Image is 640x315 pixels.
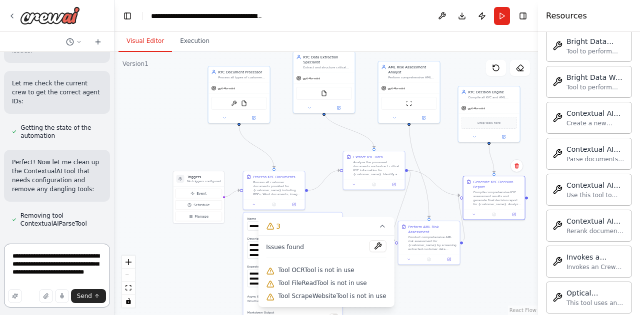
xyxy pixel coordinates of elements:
div: KYC Document Processor [218,69,267,74]
button: Open in side panel [285,202,302,208]
div: Invokes a CrewAI Automation [566,252,625,262]
span: Tool OCRTool is not in use [278,266,354,274]
div: Create a new Contextual AI RAG agent with documents and datastore [566,119,625,127]
div: KYC Data Extraction SpecialistExtract and structure critical KYC information from processed docum... [293,51,355,113]
div: Version 1 [122,60,148,68]
button: Open in side panel [324,105,353,111]
button: No output available [483,212,504,218]
div: Process all types of customer documents including PDFs, Word documents, images, and scanned files... [218,75,267,79]
div: Extract KYC Data [353,154,383,159]
g: Edge from triggers to da3f45a4-bfb5-4259-8b17-d2ea7e91e649 [223,188,240,199]
div: Contextual AI Document Parser [566,144,625,154]
div: Generate KYC Decision ReportCompile comprehensive KYC assessment results and generate final decis... [463,176,525,220]
div: Process all customer documents provided for {customer_name} including PDFs, Word documents, image... [253,180,302,196]
button: Manage [175,212,222,221]
g: Edge from 770d0dca-88c3-41b8-8e14-10ed527a1d36 to 4760dc96-004b-4ca9-bd86-21e6928e3b7c [321,111,376,148]
img: OCRTool [231,100,237,106]
button: Event [175,189,222,198]
div: AML Risk Assessment AnalystPerform comprehensive AML (Anti-Money Laundering) risk assessment by c... [378,61,440,123]
button: Hide left sidebar [120,9,134,23]
button: Switch to previous chat [62,36,86,48]
span: Schedule [193,203,209,208]
g: Edge from c6f4f97a-2b33-46a6-a3e5-adefa9962f64 to 250ac347-f1e4-47a2-b654-237dcbf3f53d [486,145,496,173]
div: Conduct comprehensive AML risk assessment for {customer_name} by screening extracted customer dat... [408,235,457,251]
g: Edge from 4760dc96-004b-4ca9-bd86-21e6928e3b7c to d9a09a0f-ed95-403e-808b-03234b9492c6 [390,168,413,243]
div: Extract KYC DataAnalyze the processed documents and extract critical KYC information for {custome... [343,151,405,190]
button: Schedule [175,200,222,210]
img: Brightdatasearchtool [552,41,562,51]
span: Tool ScrapeWebsiteTool is not in use [278,292,386,300]
img: Contextualaiparsetool [552,149,562,159]
img: FileReadTool [241,100,247,106]
span: gpt-4o-mini [468,106,485,110]
button: zoom in [122,256,135,269]
div: Perform AML Risk AssessmentConduct comprehensive AML risk assessment for {customer_name} by scree... [398,221,460,265]
g: Edge from 4760dc96-004b-4ca9-bd86-21e6928e3b7c to 250ac347-f1e4-47a2-b654-237dcbf3f53d [408,168,460,198]
p: Whether the task should be executed asynchronously. [247,299,329,303]
label: Expected Output [247,265,338,269]
div: Contextual AI Create Agent Tool [566,108,625,118]
span: Removing tool ContextualAIParseTool [20,212,102,228]
p: Perfect! Now let me clean up the ContextualAI tool that needs configuration and remove any dangli... [12,158,102,194]
button: 3 [258,217,394,236]
div: Compile all KYC and AML assessment results to make final risk-based decisions about customer onbo... [468,95,517,99]
button: Upload files [39,289,53,303]
button: Open in side panel [409,115,438,121]
p: Let me check the current crew to get the correct agent IDs: [12,79,102,106]
label: Description [247,237,338,241]
nav: breadcrumb [151,11,263,21]
div: Perform AML Risk Assessment [408,224,457,234]
div: This tool uses an LLM's API to extract text from an image file. [566,299,625,307]
h4: Resources [546,10,587,22]
img: Contextualaiquerytool [552,185,562,195]
img: Logo [20,6,80,24]
g: Edge from 590b9b79-2a07-4b41-bcb0-fea448a658e8 to d9a09a0f-ed95-403e-808b-03234b9492c6 [406,120,431,218]
div: Tool to perform web scraping using Bright Data Web Unlocker [566,83,625,91]
button: Click to speak your automation idea [55,289,69,303]
span: Issues found [266,243,304,251]
span: Markdown Output [247,311,274,314]
div: Analyze the processed documents and extract critical KYC information for {customer_name}. Identif... [353,160,402,176]
g: Edge from da3f45a4-bfb5-4259-8b17-d2ea7e91e649 to 4760dc96-004b-4ca9-bd86-21e6928e3b7c [308,168,340,193]
span: Send [77,292,92,300]
div: Extract and structure critical KYC information from processed documents including personal identi... [303,65,352,69]
img: Contextualaicreateagenttool [552,113,562,123]
button: Open in side panel [385,182,402,188]
div: KYC Document ProcessorProcess all types of customer documents including PDFs, Word documents, ima... [208,66,270,123]
button: Open in side panel [239,115,268,121]
button: fit view [122,282,135,295]
div: Invokes an CrewAI Platform Automation using API [566,263,625,271]
button: Delete node [510,159,523,172]
h3: Triggers [187,174,221,179]
button: Improve this prompt [8,289,22,303]
button: Open in side panel [489,134,518,140]
g: Edge from d9a09a0f-ed95-403e-808b-03234b9492c6 to 250ac347-f1e4-47a2-b654-237dcbf3f53d [455,193,468,243]
span: Async Execution [247,295,272,298]
g: Edge from 32c862f7-b7a6-448e-814d-f91e396bf40b to da3f45a4-bfb5-4259-8b17-d2ea7e91e649 [236,126,276,168]
a: React Flow attribution [509,308,536,313]
div: Optical Character Recognition Tool [566,288,625,298]
div: Rerank documents using Contextual AI's instruction-following reranker [566,227,625,235]
div: React Flow controls [122,256,135,308]
div: Contextual AI Query Tool [566,180,625,190]
img: ScrapeWebsiteTool [406,100,412,106]
div: Compile comprehensive KYC assessment results and generate final decision report for {customer_nam... [473,190,522,206]
button: Start a new chat [90,36,106,48]
div: Use this tool to query a Contextual AI RAG agent with access to your documents [566,191,625,199]
img: Ocrtool [552,293,562,303]
span: Tool FileReadTool is not in use [278,279,366,287]
span: gpt-4o-mini [218,86,235,90]
button: No output available [263,202,284,208]
button: Open in side panel [440,257,457,263]
button: Execution [172,31,217,52]
img: FileReadTool [321,90,327,96]
span: 3 [276,221,280,231]
button: Send [71,289,106,303]
span: Getting the state of the automation [20,124,102,140]
button: Visual Editor [118,31,172,52]
span: Manage [194,214,208,219]
span: Drop tools here [477,120,500,125]
button: No output available [418,257,439,263]
span: gpt-4o-mini [303,76,320,80]
div: Tool to perform web search using Bright Data SERP API. [566,47,625,55]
